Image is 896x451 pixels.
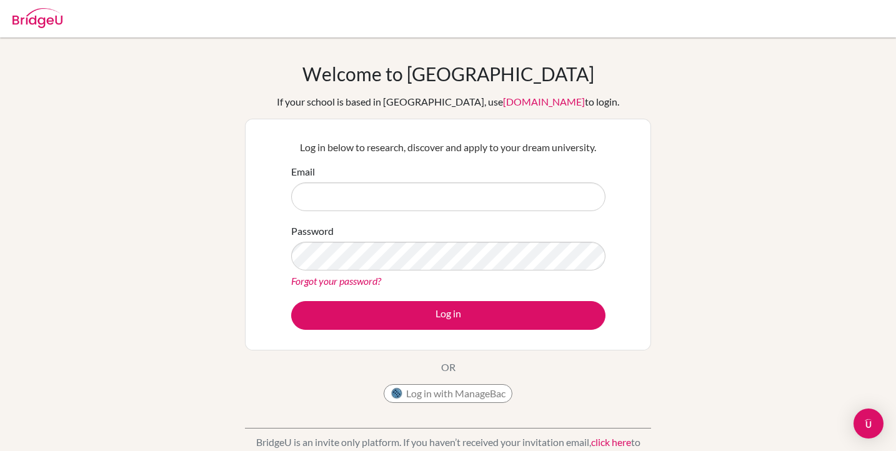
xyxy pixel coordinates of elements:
button: Log in with ManageBac [384,384,512,403]
label: Email [291,164,315,179]
img: Bridge-U [12,8,62,28]
a: click here [591,436,631,448]
div: Open Intercom Messenger [854,409,884,439]
h1: Welcome to [GEOGRAPHIC_DATA] [302,62,594,85]
button: Log in [291,301,605,330]
p: Log in below to research, discover and apply to your dream university. [291,140,605,155]
div: If your school is based in [GEOGRAPHIC_DATA], use to login. [277,94,619,109]
a: Forgot your password? [291,275,381,287]
p: OR [441,360,455,375]
a: [DOMAIN_NAME] [503,96,585,107]
label: Password [291,224,334,239]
